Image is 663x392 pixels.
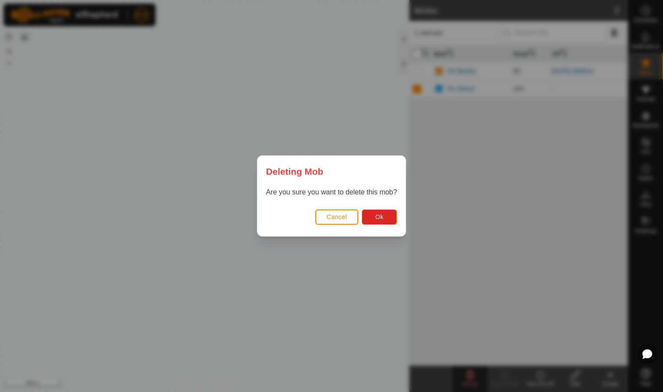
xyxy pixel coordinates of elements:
[266,187,397,198] p: Are you sure you want to delete this mob?
[315,209,359,225] button: Cancel
[362,209,397,225] button: Ok
[375,213,384,220] span: Ok
[266,165,324,178] span: Deleting Mob
[327,213,347,220] span: Cancel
